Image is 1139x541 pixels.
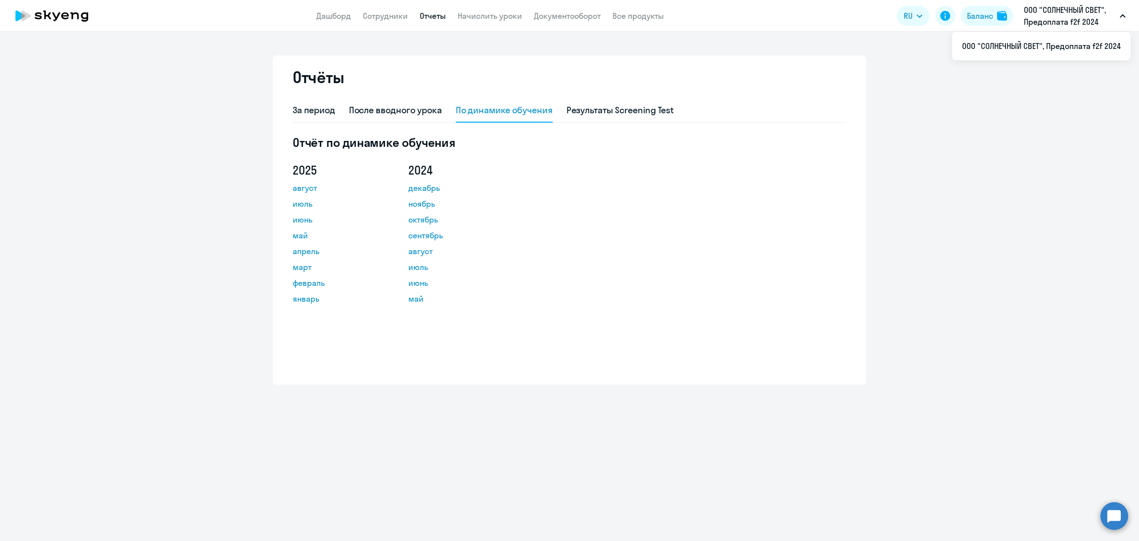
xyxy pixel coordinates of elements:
[408,293,497,305] a: май
[458,11,522,21] a: Начислить уроки
[363,11,408,21] a: Сотрудники
[567,104,674,117] div: Результаты Screening Test
[293,135,846,150] h5: Отчёт по динамике обучения
[349,104,442,117] div: После вводного урока
[293,229,382,241] a: май
[456,104,553,117] div: По динамике обучения
[316,11,351,21] a: Дашборд
[997,11,1007,21] img: balance
[967,10,993,22] div: Баланс
[408,229,497,241] a: сентябрь
[408,182,497,194] a: декабрь
[293,277,382,289] a: февраль
[293,104,335,117] div: За период
[293,198,382,210] a: июль
[961,6,1013,26] button: Балансbalance
[408,198,497,210] a: ноябрь
[408,261,497,273] a: июль
[293,245,382,257] a: апрель
[293,162,382,178] h5: 2025
[534,11,601,21] a: Документооборот
[293,293,382,305] a: январь
[904,10,913,22] span: RU
[293,261,382,273] a: март
[293,67,344,87] h2: Отчёты
[1019,4,1131,28] button: ООО "СОЛНЕЧНЫЙ СВЕТ", Предоплата f2f 2024
[1024,4,1116,28] p: ООО "СОЛНЕЧНЫЙ СВЕТ", Предоплата f2f 2024
[897,6,929,26] button: RU
[408,277,497,289] a: июнь
[408,214,497,225] a: октябрь
[408,162,497,178] h5: 2024
[293,214,382,225] a: июнь
[408,245,497,257] a: август
[952,32,1131,60] ul: RU
[293,182,382,194] a: август
[613,11,664,21] a: Все продукты
[420,11,446,21] a: Отчеты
